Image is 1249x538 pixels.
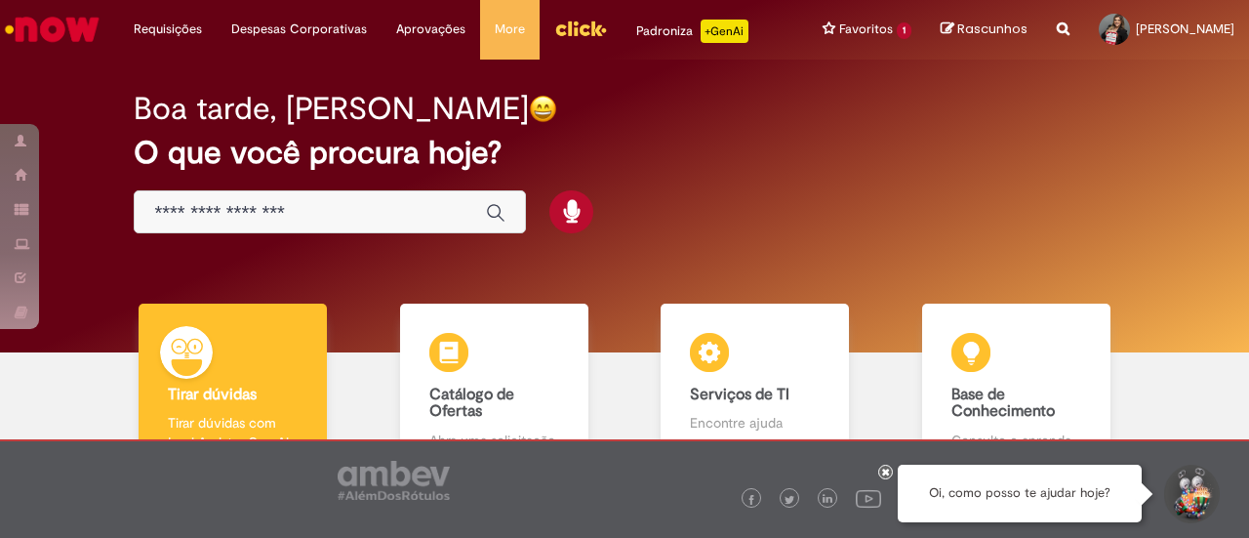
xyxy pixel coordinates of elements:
a: Serviços de TI Encontre ajuda [624,304,886,473]
a: Base de Conhecimento Consulte e aprenda [886,304,1148,473]
span: Rascunhos [957,20,1027,38]
span: Favoritos [839,20,893,39]
a: Rascunhos [941,21,1027,39]
img: ServiceNow [2,10,102,49]
b: Tirar dúvidas [168,385,257,404]
p: Tirar dúvidas com Lupi Assist e Gen Ai [168,413,298,452]
b: Catálogo de Ofertas [429,385,514,422]
p: +GenAi [701,20,748,43]
span: 1 [897,22,911,39]
b: Serviços de TI [690,385,789,404]
p: Encontre ajuda [690,413,820,433]
div: Padroniza [636,20,748,43]
button: Iniciar Conversa de Suporte [1161,465,1220,523]
span: Requisições [134,20,202,39]
img: logo_footer_youtube.png [856,485,881,511]
img: click_logo_yellow_360x200.png [554,14,607,43]
b: Base de Conhecimento [951,385,1055,422]
img: happy-face.png [529,95,557,123]
img: logo_footer_linkedin.png [823,494,832,506]
p: Abra uma solicitação [429,431,559,450]
img: logo_footer_ambev_rotulo_gray.png [338,461,450,500]
a: Catálogo de Ofertas Abra uma solicitação [364,304,625,473]
img: logo_footer_facebook.png [746,495,756,505]
p: Consulte e aprenda [951,431,1081,450]
span: Aprovações [396,20,465,39]
h2: O que você procura hoje? [134,136,1114,170]
div: Oi, como posso te ajudar hoje? [898,465,1142,522]
span: [PERSON_NAME] [1136,21,1234,37]
span: More [495,20,525,39]
img: logo_footer_twitter.png [785,495,794,505]
h2: Boa tarde, [PERSON_NAME] [134,92,529,126]
span: Despesas Corporativas [231,20,367,39]
a: Tirar dúvidas Tirar dúvidas com Lupi Assist e Gen Ai [102,304,364,473]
